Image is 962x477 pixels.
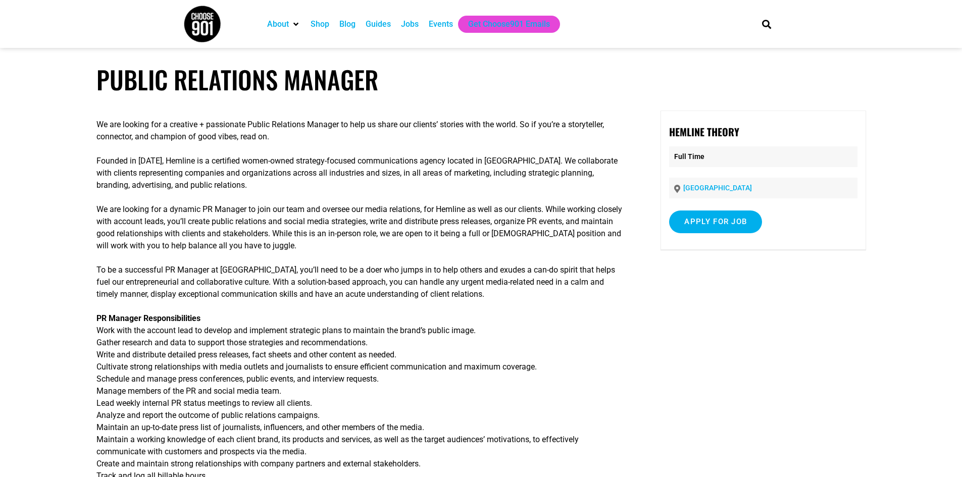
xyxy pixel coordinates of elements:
strong: PR Manager Responsibilities [96,313,200,323]
h1: Public Relations Manager [96,65,866,94]
a: Get Choose901 Emails [468,18,550,30]
a: Events [429,18,453,30]
strong: Hemline Theory [669,124,739,139]
a: Guides [366,18,391,30]
p: Full Time [669,146,857,167]
nav: Main nav [262,16,745,33]
a: Blog [339,18,356,30]
a: About [267,18,289,30]
a: Shop [311,18,329,30]
div: About [262,16,306,33]
a: Jobs [401,18,419,30]
input: Apply for job [669,210,762,233]
p: To be a successful PR Manager at [GEOGRAPHIC_DATA], you’ll need to be a doer who jumps in to help... [96,264,623,300]
a: [GEOGRAPHIC_DATA] [683,184,752,192]
p: We are looking for a creative + passionate Public Relations Manager to help us share our clients’... [96,119,623,143]
p: We are looking for a dynamic PR Manager to join our team and oversee our media relations, for Hem... [96,203,623,252]
p: Founded in [DATE], Hemline is a certified women-owned strategy-focused communications agency loca... [96,155,623,191]
div: Search [758,16,775,32]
